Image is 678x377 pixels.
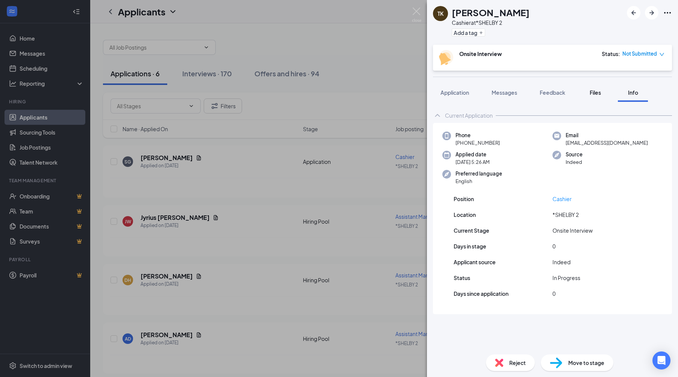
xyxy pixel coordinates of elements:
[445,112,493,119] div: Current Application
[509,359,526,367] span: Reject
[454,210,476,219] span: Location
[602,50,620,58] div: Status :
[647,8,656,17] svg: ArrowRight
[456,132,500,139] span: Phone
[456,139,500,147] span: [PHONE_NUMBER]
[622,50,657,58] span: Not Submitted
[552,289,555,298] span: 0
[652,351,670,369] div: Open Intercom Messenger
[452,19,530,26] div: Cashier at *SHELBY 2
[454,195,474,203] span: Position
[627,6,640,20] button: ArrowLeftNew
[540,89,565,96] span: Feedback
[552,210,579,219] span: *SHELBY 2
[566,132,648,139] span: Email
[659,52,664,57] span: down
[628,89,638,96] span: Info
[454,289,508,298] span: Days since application
[552,226,593,235] span: Onsite Interview
[568,359,604,367] span: Move to stage
[552,274,580,282] span: In Progress
[454,258,496,266] span: Applicant source
[437,10,443,17] div: TK
[645,6,658,20] button: ArrowRight
[456,170,502,177] span: Preferred language
[590,89,601,96] span: Files
[566,139,648,147] span: [EMAIL_ADDRESS][DOMAIN_NAME]
[454,242,486,250] span: Days in stage
[456,158,490,166] span: [DATE] 5:26 AM
[454,274,470,282] span: Status
[552,258,571,266] span: Indeed
[456,151,490,158] span: Applied date
[433,111,442,120] svg: ChevronUp
[566,158,583,166] span: Indeed
[440,89,469,96] span: Application
[452,29,485,36] button: PlusAdd a tag
[492,89,517,96] span: Messages
[454,226,489,235] span: Current Stage
[459,50,502,57] b: Onsite Interview
[552,242,555,250] span: 0
[552,195,572,202] a: Cashier
[479,30,483,35] svg: Plus
[452,6,530,19] h1: [PERSON_NAME]
[456,177,502,185] span: English
[629,8,638,17] svg: ArrowLeftNew
[566,151,583,158] span: Source
[663,8,672,17] svg: Ellipses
